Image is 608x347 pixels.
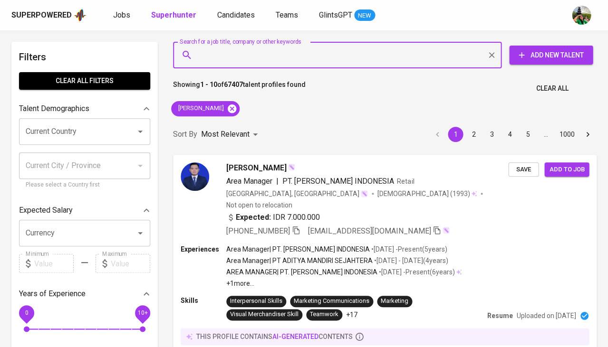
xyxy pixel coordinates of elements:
a: Superpoweredapp logo [11,8,87,22]
button: Go to page 3 [484,127,499,142]
button: Clear All filters [19,72,150,90]
button: Add New Talent [509,46,593,65]
button: Open [134,125,147,138]
span: 0 [25,309,28,316]
img: eva@glints.com [572,6,591,25]
a: Candidates [217,9,257,21]
img: magic_wand.svg [360,190,368,197]
div: … [538,130,553,139]
p: Most Relevant [201,129,250,140]
a: Superhunter [151,9,198,21]
div: Interpersonal Skills [230,297,282,306]
span: Teams [276,10,298,19]
div: Talent Demographics [19,99,150,118]
p: AREA MANAGER | PT. [PERSON_NAME] INDONESIA [226,267,377,277]
span: Clear All filters [27,75,143,87]
button: Save [508,162,539,177]
nav: pagination navigation [428,127,597,142]
div: Expected Salary [19,201,150,220]
span: Save [513,164,534,175]
span: 10+ [137,309,147,316]
span: Add to job [549,164,584,175]
span: NEW [354,11,375,20]
span: Clear All [536,83,568,94]
p: Not open to relocation [226,200,292,210]
span: | [276,176,279,187]
p: Resume [487,311,512,320]
div: Visual Merchandiser Skill [230,310,299,319]
input: Value [111,254,150,273]
a: Jobs [113,9,132,21]
p: this profile contains contents [196,332,353,341]
button: Go to page 2 [466,127,481,142]
button: Clear All [532,80,572,97]
img: 99f02fb278710684fdddca5c7c0c8e6d.jpg [181,162,209,191]
span: Retail [397,178,414,185]
b: Expected: [236,212,271,223]
span: Candidates [217,10,255,19]
span: Jobs [113,10,130,19]
p: Years of Experience [19,288,86,300]
b: Superhunter [151,10,196,19]
p: Skills [181,296,226,305]
b: 67407 [224,81,243,88]
p: Uploaded on [DATE] [516,311,576,320]
p: +1 more ... [226,279,462,288]
input: Value [34,254,74,273]
span: [PERSON_NAME] [171,104,230,113]
p: Experiences [181,244,226,254]
p: Area Manager | PT ADITYA MANDIRI SEJAHTERA [226,256,373,265]
span: GlintsGPT [319,10,352,19]
div: Most Relevant [201,126,261,143]
h6: Filters [19,49,150,65]
span: [EMAIL_ADDRESS][DOMAIN_NAME] [308,226,431,235]
span: [DEMOGRAPHIC_DATA] [377,189,450,198]
a: Teams [276,9,300,21]
div: Years of Experience [19,284,150,303]
span: [PHONE_NUMBER] [226,226,290,235]
p: Please select a Country first [26,180,144,190]
img: app logo [74,8,87,22]
span: [PERSON_NAME] [226,162,287,174]
p: Showing of talent profiles found [173,80,306,97]
div: Superpowered [11,10,72,21]
button: Open [134,226,147,240]
p: Sort By [173,129,197,140]
p: • [DATE] - [DATE] ( 4 years ) [373,256,448,265]
p: Talent Demographics [19,103,89,114]
span: Add New Talent [517,49,585,61]
button: Go to page 1000 [556,127,577,142]
p: Expected Salary [19,205,73,216]
p: +17 [346,310,357,319]
div: Marketing Communications [294,297,369,306]
button: Clear [485,48,498,62]
div: Teamwork [310,310,338,319]
span: PT. [PERSON_NAME] INDONESIA [282,177,394,186]
div: [PERSON_NAME] [171,101,240,116]
button: Go to next page [580,127,595,142]
div: (1993) [377,189,477,198]
span: Area Manager [226,177,272,186]
p: Area Manager | PT. [PERSON_NAME] INDONESIA [226,244,370,254]
div: [GEOGRAPHIC_DATA], [GEOGRAPHIC_DATA] [226,189,368,198]
img: magic_wand.svg [288,163,295,171]
p: • [DATE] - Present ( 5 years ) [370,244,447,254]
button: page 1 [448,127,463,142]
button: Add to job [544,162,589,177]
div: Marketing [381,297,408,306]
p: • [DATE] - Present ( 6 years ) [377,267,454,277]
div: IDR 7.000.000 [226,212,320,223]
a: GlintsGPT NEW [319,9,375,21]
span: AI-generated [272,333,318,340]
img: magic_wand.svg [442,226,450,234]
b: 1 - 10 [200,81,217,88]
button: Go to page 4 [502,127,517,142]
button: Go to page 5 [520,127,535,142]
